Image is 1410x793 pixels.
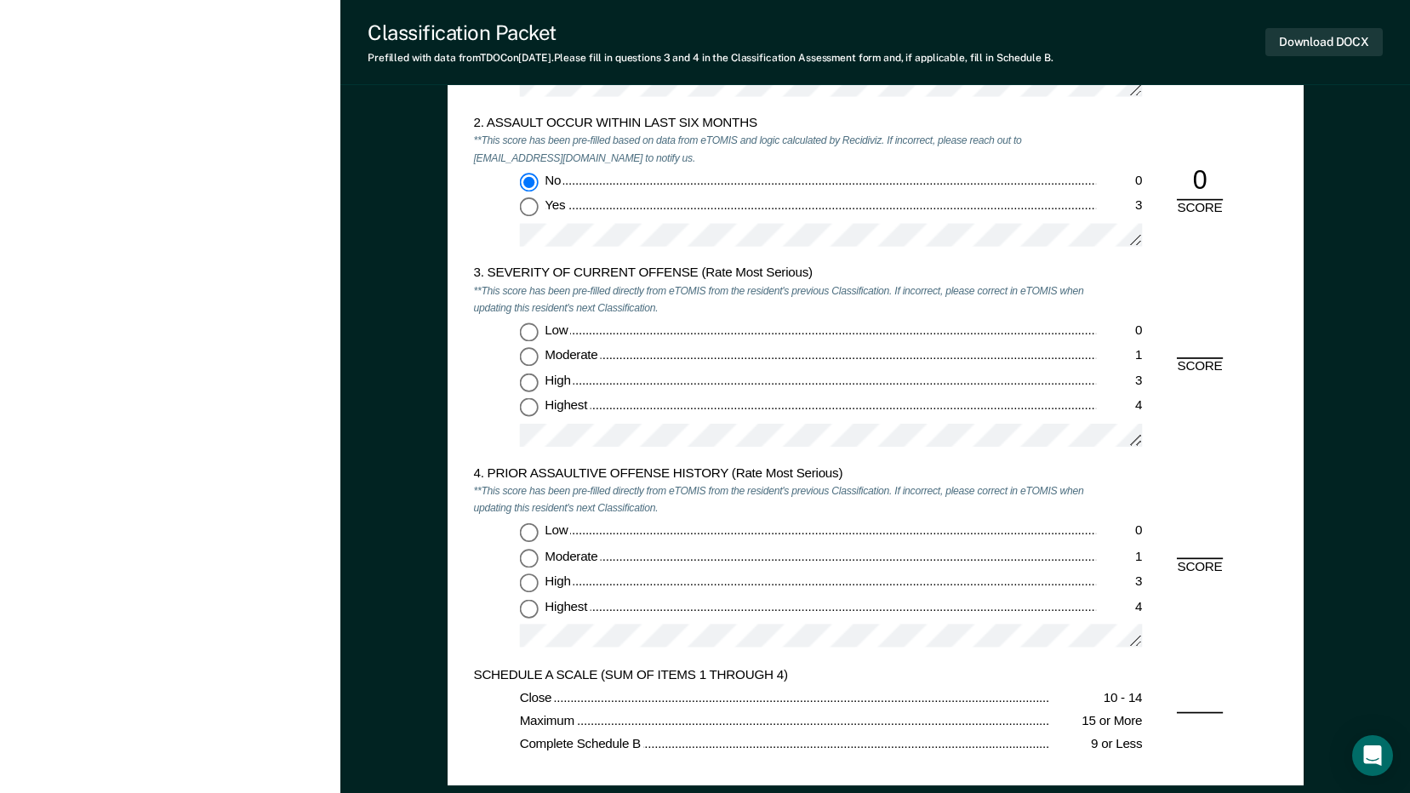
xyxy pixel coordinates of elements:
div: Open Intercom Messenger [1352,735,1393,776]
em: **This score has been pre-filled based on data from eTOMIS and logic calculated by Recidiviz. If ... [473,134,1021,164]
em: **This score has been pre-filled directly from eTOMIS from the resident's previous Classification... [473,284,1083,314]
div: 4. PRIOR ASSAULTIVE OFFENSE HISTORY (Rate Most Serious) [473,466,1096,483]
span: Complete Schedule B [519,737,642,751]
span: Yes [545,198,568,213]
button: Download DOCX [1265,28,1383,56]
div: 3 [1096,374,1142,391]
div: 9 or Less [1050,737,1142,754]
span: Moderate [545,348,600,362]
div: SCORE [1165,559,1234,576]
div: 0 [1096,323,1142,340]
input: Highest4 [519,599,538,618]
span: Maximum [519,713,576,727]
input: No0 [519,173,538,191]
div: SCORE [1165,200,1234,217]
div: SCORE [1165,358,1234,375]
div: 2. ASSAULT OCCUR WITHIN LAST SIX MONTHS [473,116,1096,133]
span: Highest [545,599,590,613]
div: SCHEDULE A SCALE (SUM OF ITEMS 1 THROUGH 4) [473,667,1096,684]
span: Close [519,690,554,705]
div: Classification Packet [368,20,1053,45]
input: Moderate1 [519,348,538,367]
div: Prefilled with data from TDOC on [DATE] . Please fill in questions 3 and 4 in the Classification ... [368,52,1053,64]
input: Low0 [519,323,538,342]
input: High3 [519,573,538,592]
div: 3 [1096,573,1142,590]
div: 1 [1096,549,1142,566]
span: High [545,374,573,388]
span: No [545,173,563,187]
span: Low [545,523,570,538]
span: Highest [545,399,590,414]
input: Yes3 [519,198,538,217]
div: 0 [1096,173,1142,190]
span: High [545,573,573,588]
div: 0 [1177,165,1223,200]
span: Low [545,323,570,338]
div: 10 - 14 [1050,690,1142,707]
input: Highest4 [519,399,538,418]
div: 1 [1096,348,1142,365]
div: 0 [1096,523,1142,540]
div: 3. SEVERITY OF CURRENT OFFENSE (Rate Most Serious) [473,266,1096,283]
div: 4 [1096,599,1142,616]
div: 15 or More [1050,713,1142,730]
input: Moderate1 [519,549,538,568]
div: 3 [1096,198,1142,215]
input: Low0 [519,523,538,542]
span: Moderate [545,549,600,563]
div: 4 [1096,399,1142,416]
input: High3 [519,374,538,392]
em: **This score has been pre-filled directly from eTOMIS from the resident's previous Classification... [473,485,1083,515]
